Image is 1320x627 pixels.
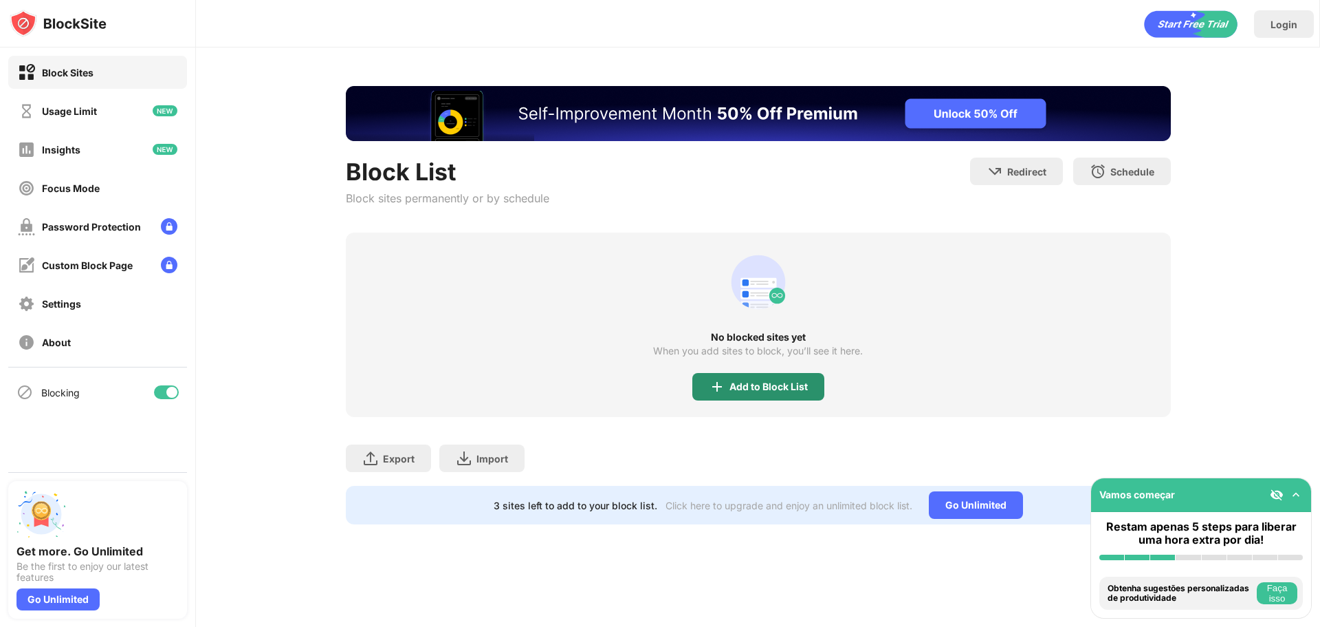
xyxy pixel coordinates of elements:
img: focus-off.svg [18,180,35,197]
div: Blocking [41,387,80,398]
img: eye-not-visible.svg [1270,488,1284,502]
img: settings-off.svg [18,295,35,312]
div: Login [1270,19,1297,30]
img: new-icon.svg [153,105,177,116]
img: customize-block-page-off.svg [18,257,35,274]
div: Block sites permanently or by schedule [346,191,549,205]
div: Go Unlimited [929,491,1023,519]
div: No blocked sites yet [346,332,1171,343]
img: password-protection-off.svg [18,218,35,235]
img: logo-blocksite.svg [10,10,107,37]
div: animation [1144,10,1237,38]
div: When you add sites to block, you’ll see it here. [653,346,863,357]
img: lock-menu.svg [161,257,177,273]
div: 3 sites left to add to your block list. [494,500,657,511]
img: push-unlimited.svg [16,489,66,539]
div: Custom Block Page [42,259,133,271]
div: Add to Block List [729,381,808,392]
img: blocking-icon.svg [16,384,33,401]
img: block-on.svg [18,64,35,81]
div: Be the first to enjoy our latest features [16,561,179,583]
img: insights-off.svg [18,141,35,158]
div: Block List [346,158,549,186]
div: Usage Limit [42,105,97,117]
button: Faça isso [1257,582,1297,604]
img: about-off.svg [18,334,35,351]
div: Block Sites [42,67,93,78]
div: Get more. Go Unlimited [16,544,179,558]
img: omni-setup-toggle.svg [1289,488,1303,502]
div: Focus Mode [42,182,100,194]
div: About [42,337,71,348]
div: Settings [42,298,81,310]
img: time-usage-off.svg [18,103,35,120]
div: Schedule [1110,166,1154,178]
div: Insights [42,144,80,156]
div: Import [476,453,508,465]
div: Click here to upgrade and enjoy an unlimited block list. [665,500,912,511]
div: Redirect [1007,166,1046,178]
iframe: Banner [346,86,1171,141]
div: Export [383,453,415,465]
img: new-icon.svg [153,144,177,155]
div: Vamos começar [1099,489,1175,500]
div: Restam apenas 5 steps para liberar uma hora extra por dia! [1099,520,1303,546]
div: Obtenha sugestões personalizadas de produtividade [1108,584,1253,604]
img: lock-menu.svg [161,218,177,235]
div: Password Protection [42,221,141,233]
div: Go Unlimited [16,588,100,610]
div: animation [725,249,791,315]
